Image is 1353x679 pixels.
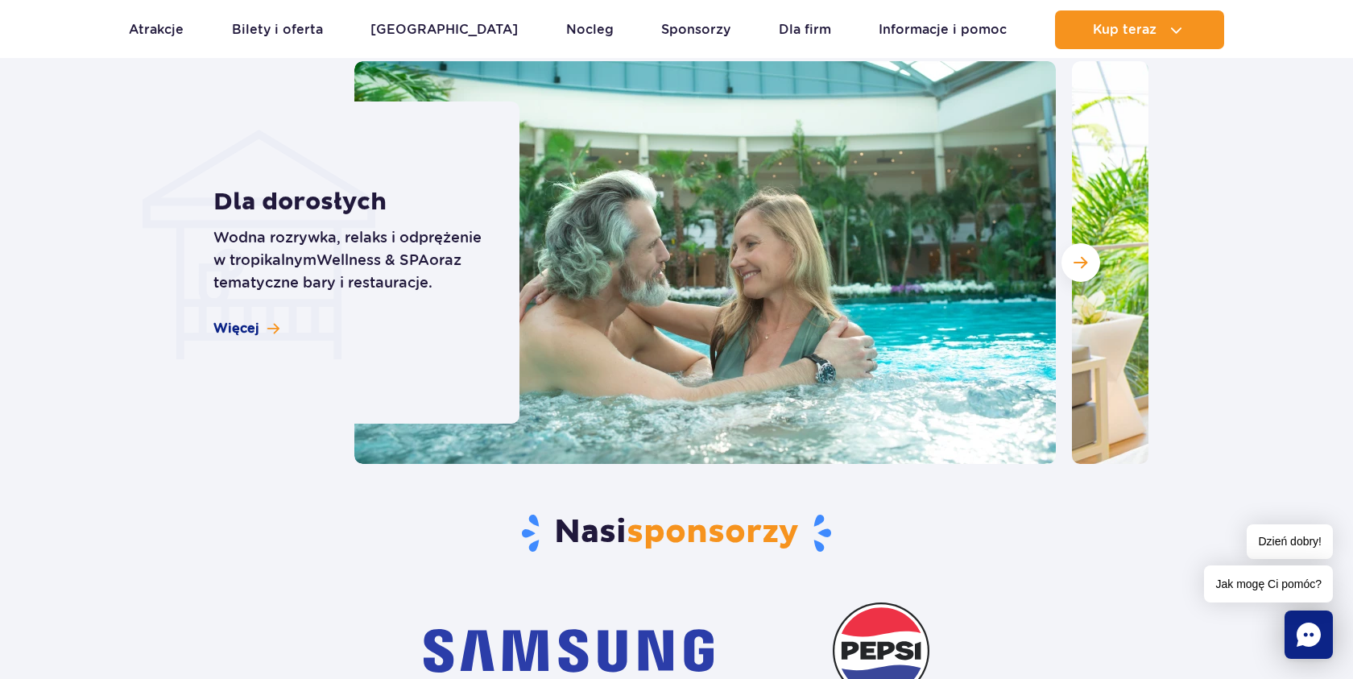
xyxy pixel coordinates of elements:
button: Kup teraz [1055,10,1224,49]
img: Uśmiechnięta para ciesząca się relaksem w Suntago otoczonym bujnymi palmami [354,61,1056,464]
a: [GEOGRAPHIC_DATA] [370,10,518,49]
a: Sponsorzy [661,10,730,49]
span: sponsorzy [627,512,799,553]
img: Samsung [424,629,714,673]
h3: Nasi [205,512,1148,554]
div: Chat [1285,611,1333,659]
strong: Dla dorosłych [213,188,483,217]
a: Dla firm [779,10,831,49]
a: Nocleg [566,10,614,49]
span: Kup teraz [1093,23,1156,37]
a: Bilety i oferta [232,10,323,49]
a: Informacje i pomoc [879,10,1007,49]
a: Atrakcje [129,10,184,49]
span: Jak mogę Ci pomóc? [1204,565,1333,602]
span: Więcej [213,320,259,337]
p: Wodna rozrywka, relaks i odprężenie w tropikalnym oraz tematyczne bary i restauracje. [213,226,483,294]
span: Dzień dobry! [1247,524,1333,559]
button: Następny slajd [1061,243,1100,282]
a: Więcej [213,320,279,337]
span: Wellness & SPA [317,251,429,268]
